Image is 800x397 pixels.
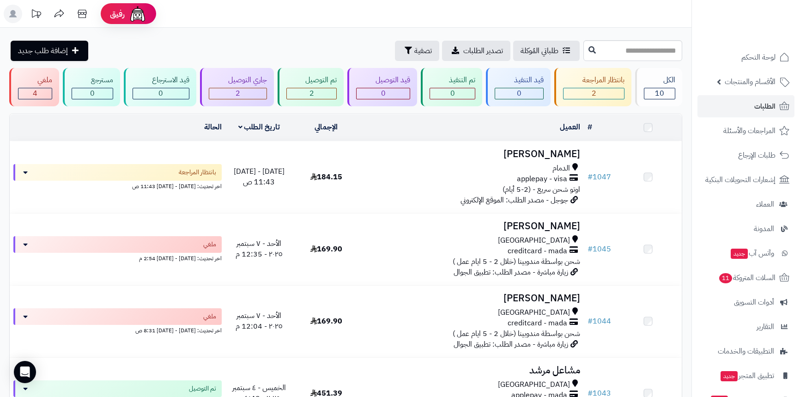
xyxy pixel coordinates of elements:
[697,242,794,264] a: وآتس آبجديد
[357,88,410,99] div: 0
[588,171,593,183] span: #
[720,369,774,382] span: تطبيق المتجر
[430,75,475,86] div: تم التنفيذ
[13,181,222,190] div: اخر تحديث: [DATE] - [DATE] 11:43 ص
[495,75,544,86] div: قيد التنفيذ
[508,246,567,257] span: creditcard - mada
[697,193,794,215] a: العملاء
[453,328,580,339] span: شحن بواسطة مندوبينا (خلال 2 - 5 ايام عمل )
[521,45,558,56] span: طلباتي المُوكلة
[414,45,432,56] span: تصفية
[498,235,570,246] span: [GEOGRAPHIC_DATA]
[588,316,593,327] span: #
[364,365,580,376] h3: مشاعل مرشد
[588,316,611,327] a: #1044
[588,171,611,183] a: #1047
[198,68,276,106] a: جاري التوصيل 2
[419,68,484,106] a: تم التنفيذ 0
[463,45,503,56] span: تصدير الطلبات
[209,88,267,99] div: 2
[517,88,521,99] span: 0
[754,222,774,235] span: المدونة
[757,320,774,333] span: التقارير
[697,340,794,362] a: التطبيقات والخدمات
[498,379,570,390] span: [GEOGRAPHIC_DATA]
[498,307,570,318] span: [GEOGRAPHIC_DATA]
[72,75,113,86] div: مسترجع
[564,88,624,99] div: 2
[756,198,774,211] span: العملاء
[560,122,580,133] a: العميل
[309,88,314,99] span: 2
[719,273,733,284] span: 11
[454,267,568,278] span: زيارة مباشرة - مصدر الطلب: تطبيق الجوال
[563,75,624,86] div: بانتظار المراجعة
[236,88,240,99] span: 2
[754,100,776,113] span: الطلبات
[697,365,794,387] a: تطبيق المتجرجديد
[13,253,222,263] div: اخر تحديث: [DATE] - [DATE] 2:54 م
[705,173,776,186] span: إشعارات التحويلات البنكية
[513,41,580,61] a: طلباتي المُوكلة
[508,318,567,329] span: creditcard - mada
[122,68,198,106] a: قيد الاسترجاع 0
[697,144,794,166] a: طلبات الإرجاع
[730,247,774,260] span: وآتس آب
[495,88,543,99] div: 0
[13,325,222,335] div: اخر تحديث: [DATE] - [DATE] 8:31 ص
[72,88,113,99] div: 0
[203,240,216,249] span: ملغي
[364,149,580,159] h3: [PERSON_NAME]
[633,68,684,106] a: الكل10
[697,218,794,240] a: المدونة
[179,168,216,177] span: بانتظار المراجعة
[276,68,346,106] a: تم التوصيل 2
[588,244,593,255] span: #
[189,384,216,393] span: تم التوصيل
[697,267,794,289] a: السلات المتروكة11
[697,46,794,68] a: لوحة التحكم
[315,122,338,133] a: الإجمالي
[286,75,337,86] div: تم التوصيل
[552,68,633,106] a: بانتظار المراجعة 2
[430,88,475,99] div: 0
[356,75,410,86] div: قيد التوصيل
[721,371,738,381] span: جديد
[697,316,794,338] a: التقارير
[7,68,61,106] a: ملغي 4
[697,291,794,313] a: أدوات التسويق
[364,293,580,304] h3: [PERSON_NAME]
[18,75,52,86] div: ملغي
[203,312,216,321] span: ملغي
[442,41,510,61] a: تصدير الطلبات
[737,10,791,30] img: logo-2.png
[24,5,48,25] a: تحديثات المنصة
[287,88,337,99] div: 2
[345,68,419,106] a: قيد التوصيل 0
[61,68,122,106] a: مسترجع 0
[238,122,280,133] a: تاريخ الطلب
[718,345,774,358] span: التطبيقات والخدمات
[364,221,580,232] h3: [PERSON_NAME]
[395,41,439,61] button: تصفية
[209,75,267,86] div: جاري التوصيل
[734,296,774,309] span: أدوات التسويق
[310,171,342,183] span: 184.15
[644,75,675,86] div: الكل
[133,75,189,86] div: قيد الاسترجاع
[128,5,147,23] img: ai-face.png
[718,271,776,284] span: السلات المتروكة
[14,361,36,383] div: Open Intercom Messenger
[18,45,68,56] span: إضافة طلب جديد
[11,41,88,61] a: إضافة طلب جديد
[697,169,794,191] a: إشعارات التحويلات البنكية
[723,124,776,137] span: المراجعات والأسئلة
[655,88,664,99] span: 10
[110,8,125,19] span: رفيق
[33,88,37,99] span: 4
[310,244,342,255] span: 169.90
[18,88,52,99] div: 4
[461,195,568,206] span: جوجل - مصدر الطلب: الموقع الإلكتروني
[133,88,189,99] div: 0
[738,149,776,162] span: طلبات الإرجاع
